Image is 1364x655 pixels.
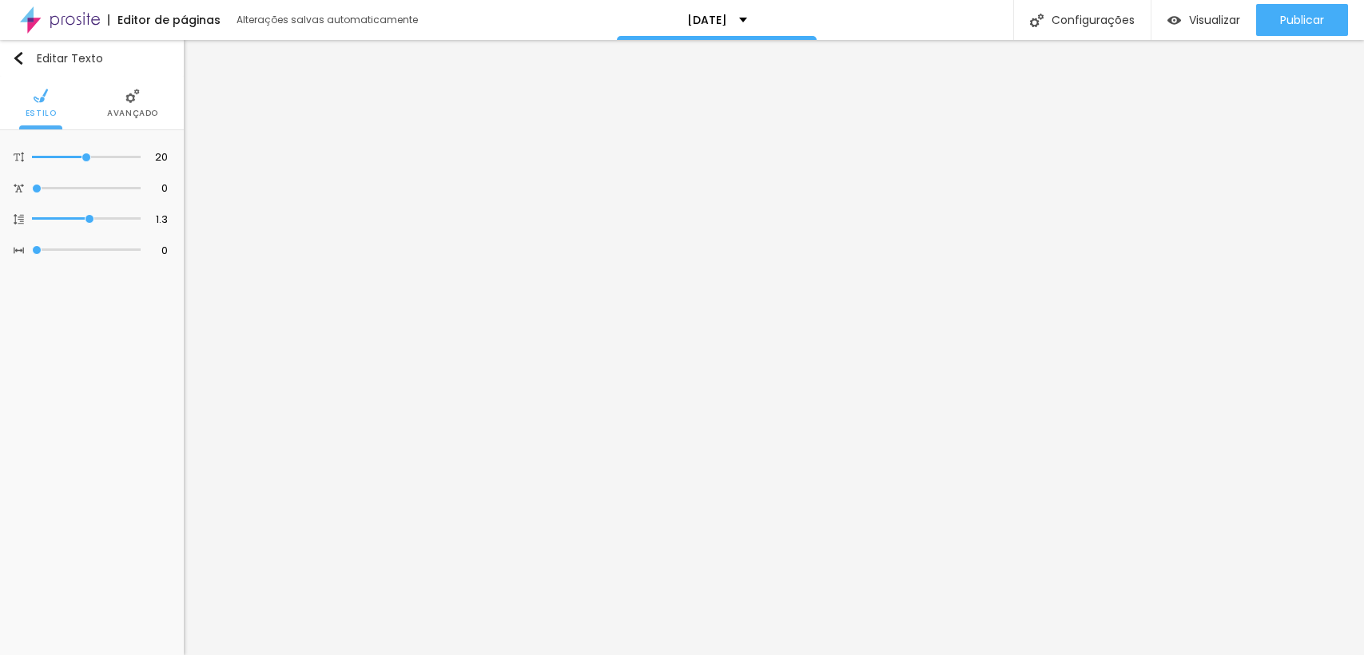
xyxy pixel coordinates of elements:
p: [DATE] [687,14,727,26]
button: Publicar [1256,4,1348,36]
span: Publicar [1280,14,1324,26]
iframe: Editor [184,40,1364,655]
img: Icone [12,52,25,65]
img: Icone [1030,14,1044,27]
img: view-1.svg [1167,14,1181,27]
div: Alterações salvas automaticamente [237,15,420,25]
div: Editar Texto [12,52,103,65]
span: Avançado [107,109,158,117]
img: Icone [14,214,24,224]
img: Icone [34,89,48,103]
span: Visualizar [1189,14,1240,26]
img: Icone [14,183,24,193]
img: Icone [14,245,24,256]
button: Visualizar [1151,4,1256,36]
div: Editor de páginas [108,14,221,26]
img: Icone [14,152,24,162]
img: Icone [125,89,140,103]
span: Estilo [26,109,57,117]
